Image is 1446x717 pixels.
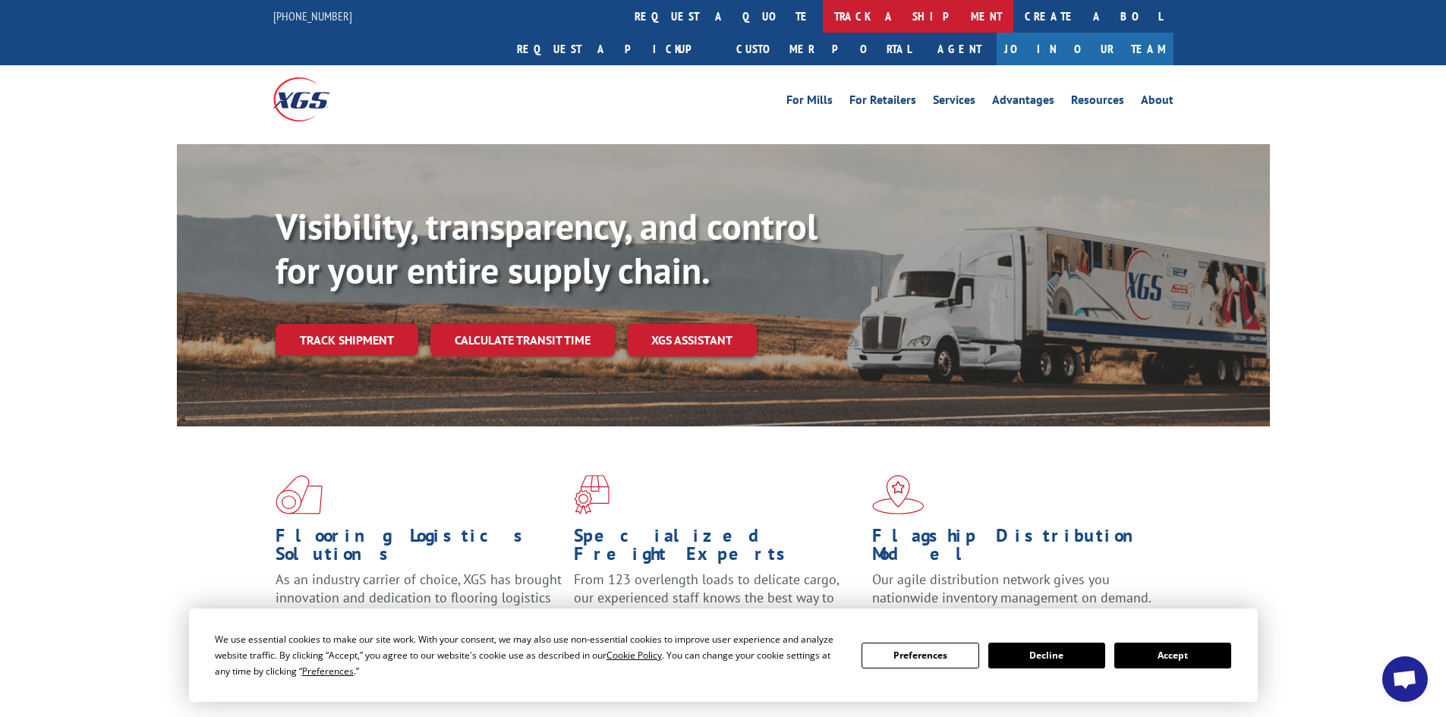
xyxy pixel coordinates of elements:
[849,94,916,111] a: For Retailers
[1382,656,1428,702] div: Open chat
[574,571,861,638] p: From 123 overlength loads to delicate cargo, our experienced staff knows the best way to move you...
[276,203,818,294] b: Visibility, transparency, and control for your entire supply chain.
[574,475,610,514] img: xgs-icon-focused-on-flooring-red
[276,571,562,624] span: As an industry carrier of choice, XGS has brought innovation and dedication to flooring logistics...
[276,475,323,514] img: xgs-icon-total-supply-chain-intelligence-red
[302,665,354,678] span: Preferences
[1114,643,1231,668] button: Accept
[922,33,997,65] a: Agent
[273,8,352,24] a: [PHONE_NUMBER]
[606,649,662,662] span: Cookie Policy
[862,643,978,668] button: Preferences
[627,324,757,357] a: XGS ASSISTANT
[988,643,1105,668] button: Decline
[215,631,843,679] div: We use essential cookies to make our site work. With your consent, we may also use non-essential ...
[189,609,1258,702] div: Cookie Consent Prompt
[933,94,975,111] a: Services
[997,33,1173,65] a: Join Our Team
[1071,94,1124,111] a: Resources
[430,324,615,357] a: Calculate transit time
[276,324,418,356] a: Track shipment
[992,94,1054,111] a: Advantages
[574,527,861,571] h1: Specialized Freight Experts
[276,527,562,571] h1: Flooring Logistics Solutions
[506,33,725,65] a: Request a pickup
[872,475,925,514] img: xgs-icon-flagship-distribution-model-red
[872,571,1151,606] span: Our agile distribution network gives you nationwide inventory management on demand.
[1141,94,1173,111] a: About
[725,33,922,65] a: Customer Portal
[872,527,1159,571] h1: Flagship Distribution Model
[786,94,833,111] a: For Mills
